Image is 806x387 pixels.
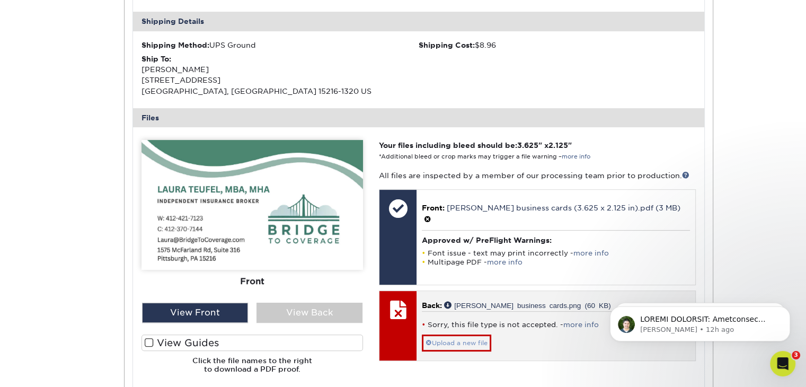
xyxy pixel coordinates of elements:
a: [PERSON_NAME] business cards (3.625 x 2.125 in).pdf (3 MB) [447,204,680,212]
h4: Approved w/ PreFlight Warnings: [422,236,689,244]
span: Back: [422,301,442,310]
iframe: Intercom notifications message [594,284,806,358]
small: *Additional bleed or crop marks may trigger a file warning – [379,153,590,160]
a: more info [563,321,599,329]
p: Message from Matthew, sent 12h ago [46,41,183,50]
span: Front: [422,204,445,212]
div: View Front [142,303,248,323]
strong: Your files including bleed should be: " x " [379,141,572,149]
strong: Ship To: [141,55,171,63]
a: Upload a new file [422,335,491,351]
div: Shipping Details [133,12,704,31]
li: Multipage PDF - [422,258,689,267]
a: more info [562,153,590,160]
li: Sorry, this file type is not accepted. - [422,320,689,329]
p: All files are inspected by a member of our processing team prior to production. [379,170,695,181]
div: View Back [256,303,362,323]
a: more info [487,258,522,266]
span: 3 [792,351,800,359]
strong: Shipping Method: [141,41,209,49]
iframe: Intercom live chat [770,351,795,376]
a: [PERSON_NAME] business cards.png (60 KB) [444,301,610,309]
a: more info [573,249,609,257]
div: Files [133,108,704,127]
strong: Shipping Cost: [419,41,475,49]
h6: Click the file names to the right to download a PDF proof. [141,356,363,382]
span: 2.125 [548,141,568,149]
li: Font issue - text may print incorrectly - [422,249,689,258]
div: [PERSON_NAME] [STREET_ADDRESS] [GEOGRAPHIC_DATA], [GEOGRAPHIC_DATA] 15216-1320 US [141,54,419,97]
span: 3.625 [517,141,538,149]
label: View Guides [141,335,363,351]
div: Front [141,270,363,293]
div: $8.96 [419,40,696,50]
div: UPS Ground [141,40,419,50]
